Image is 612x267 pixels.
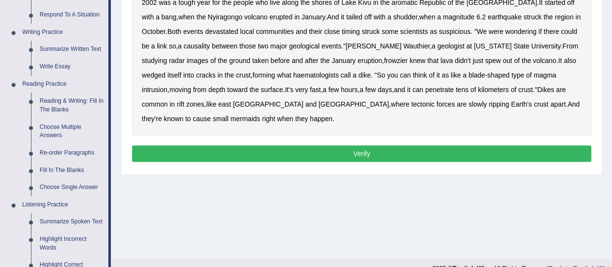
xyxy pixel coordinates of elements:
b: Nyiragongo [208,13,242,21]
b: taken [252,57,269,64]
b: toward [227,86,248,94]
b: the [224,71,234,79]
b: communities [256,28,294,35]
b: penetrate [425,86,454,94]
b: slowly [468,100,487,108]
b: like [451,71,461,79]
b: January [301,13,325,21]
b: it [341,13,344,21]
b: kilometers [478,86,509,94]
b: forming [253,71,275,79]
b: apart [550,100,566,108]
b: Dikes [537,86,554,94]
b: moving [169,86,191,94]
b: they [295,115,308,123]
b: frowzier [384,57,408,64]
b: a [151,42,155,50]
b: a [359,86,363,94]
b: think [413,71,427,79]
b: when [277,115,293,123]
b: January [331,57,356,64]
b: of [514,57,520,64]
b: like [206,100,216,108]
b: known [164,115,183,123]
a: Summarize Spoken Text [35,213,108,231]
b: major [270,42,287,50]
b: of [429,71,434,79]
b: University [531,42,560,50]
b: intrusion [142,86,167,94]
b: ripping [489,100,509,108]
b: after [305,57,318,64]
b: earthquake [488,13,522,21]
b: close [324,28,340,35]
b: between [212,42,238,50]
b: lava [440,57,453,64]
b: cracks [196,71,215,79]
b: a [437,13,441,21]
b: the [250,86,259,94]
b: out [503,57,512,64]
b: scientists [400,28,428,35]
b: off [364,13,372,21]
b: when [179,13,194,21]
b: a [432,42,435,50]
a: Fill In The Blanks [35,162,108,179]
a: Write Essay [35,58,108,76]
b: Both [167,28,181,35]
b: region [554,13,573,21]
b: surface [261,86,283,94]
b: in [575,13,581,21]
b: few [328,86,339,94]
b: fast [310,86,321,94]
b: in [170,100,175,108]
b: that [427,57,438,64]
b: images [187,57,209,64]
b: happen [310,115,332,123]
b: causality [183,42,209,50]
b: those [239,42,256,50]
b: radar [169,57,185,64]
b: into [183,71,194,79]
b: call [341,71,351,79]
b: haematologists [293,71,339,79]
b: volcano [244,13,268,21]
b: mermaids [230,115,260,123]
b: you [387,71,398,79]
b: events [321,42,341,50]
b: State [513,42,529,50]
b: blade [468,71,485,79]
b: dike [358,71,371,79]
a: Choose Single Answer [35,179,108,196]
b: east [218,100,231,108]
b: and [305,100,316,108]
b: [GEOGRAPHIC_DATA] [233,100,303,108]
b: the [320,57,329,64]
button: Verify [132,145,591,162]
b: in [294,13,299,21]
b: two [258,42,269,50]
b: [US_STATE] [474,42,511,50]
b: [GEOGRAPHIC_DATA] [318,100,389,108]
b: and [394,86,405,94]
b: with [373,13,386,21]
b: 6 [477,13,480,21]
b: type [511,71,524,79]
b: just [473,57,483,64]
b: few [365,86,376,94]
b: crust [518,86,533,94]
b: And [567,100,580,108]
b: rift [177,100,184,108]
b: shaped [487,71,509,79]
b: the [196,13,206,21]
b: local [240,28,254,35]
b: hours [341,86,358,94]
b: were [489,28,503,35]
b: struck [523,13,541,21]
b: shudder [393,13,418,21]
b: can [400,71,411,79]
b: [PERSON_NAME] [345,42,401,50]
b: geologist [437,42,464,50]
b: could [561,28,577,35]
b: and [296,28,307,35]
